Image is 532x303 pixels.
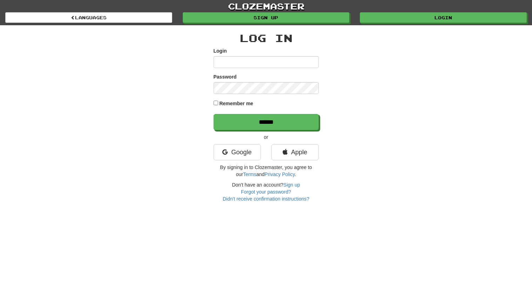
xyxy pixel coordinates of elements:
a: Terms [243,171,256,177]
p: By signing in to Clozemaster, you agree to our and . [214,164,319,178]
a: Didn't receive confirmation instructions? [223,196,309,202]
a: Sign up [183,12,350,23]
a: Privacy Policy [264,171,295,177]
div: Don't have an account? [214,181,319,202]
label: Remember me [219,100,253,107]
a: Forgot your password? [241,189,291,195]
label: Login [214,47,227,54]
h2: Log In [214,32,319,44]
a: Login [360,12,527,23]
label: Password [214,73,237,80]
a: Languages [5,12,172,23]
p: or [214,134,319,141]
a: Google [214,144,261,160]
a: Apple [271,144,319,160]
a: Sign up [283,182,300,188]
